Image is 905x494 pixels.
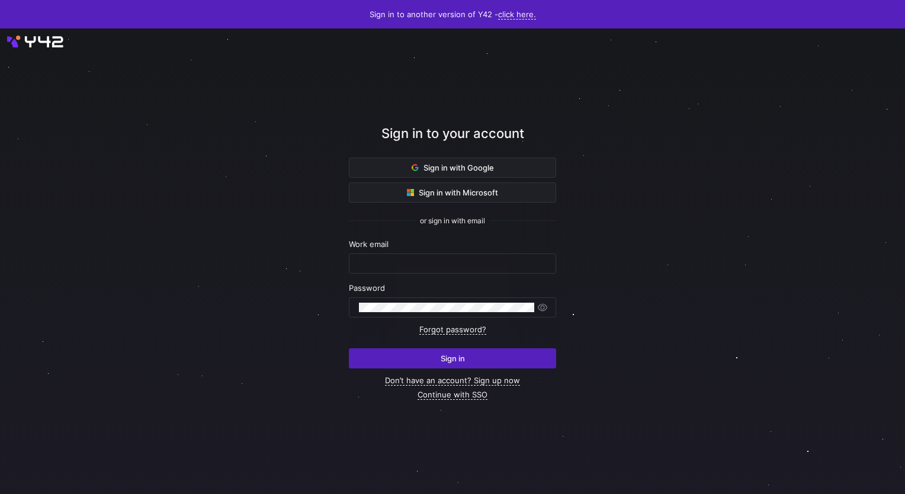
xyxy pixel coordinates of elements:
[420,217,485,225] span: or sign in with email
[349,124,556,158] div: Sign in to your account
[349,158,556,178] button: Sign in with Google
[349,283,385,293] span: Password
[349,182,556,203] button: Sign in with Microsoft
[349,348,556,368] button: Sign in
[498,9,536,20] a: click here.
[419,325,486,335] a: Forgot password?
[412,163,494,172] span: Sign in with Google
[407,188,498,197] span: Sign in with Microsoft
[385,376,520,386] a: Don’t have an account? Sign up now
[349,239,389,249] span: Work email
[418,390,487,400] a: Continue with SSO
[441,354,465,363] span: Sign in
